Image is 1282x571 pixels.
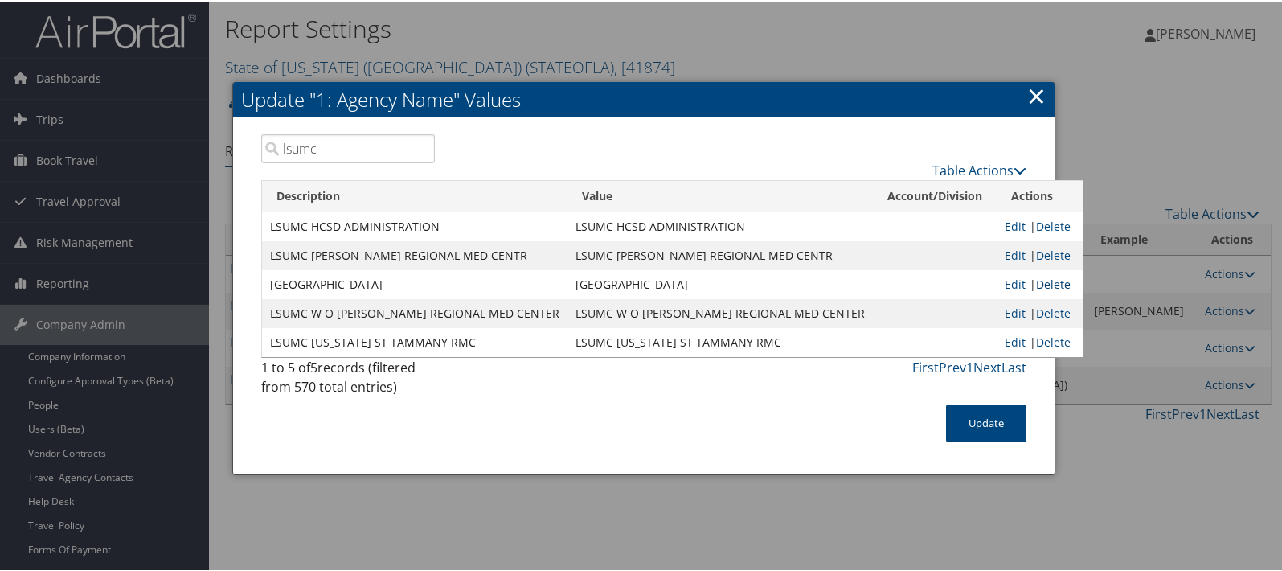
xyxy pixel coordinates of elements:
a: Edit [1005,217,1026,232]
td: LSUMC [US_STATE] ST TAMMANY RMC [262,327,567,355]
td: LSUMC W O [PERSON_NAME] REGIONAL MED CENTER [262,298,567,327]
h2: Update "1: Agency Name" Values [233,80,1055,116]
th: Description: activate to sort column descending [262,179,567,211]
a: Edit [1005,333,1026,348]
td: | [997,211,1083,240]
td: LSUMC W O [PERSON_NAME] REGIONAL MED CENTER [567,298,873,327]
td: LSUMC HCSD ADMINISTRATION [567,211,873,240]
td: LSUMC [PERSON_NAME] REGIONAL MED CENTR [567,240,873,269]
td: | [997,240,1083,269]
td: | [997,298,1083,327]
a: Delete [1036,217,1071,232]
button: Update [946,403,1026,441]
a: Last [1001,357,1026,375]
a: Delete [1036,333,1071,348]
a: Delete [1036,304,1071,319]
a: Delete [1036,246,1071,261]
a: Edit [1005,246,1026,261]
th: Actions [997,179,1083,211]
td: LSUMC HCSD ADMINISTRATION [262,211,567,240]
td: [GEOGRAPHIC_DATA] [567,269,873,298]
td: | [997,269,1083,298]
div: 1 to 5 of records (filtered from 570 total entries) [261,356,435,403]
th: Value: activate to sort column ascending [567,179,873,211]
a: × [1027,78,1046,110]
span: 5 [310,357,317,375]
td: LSUMC [PERSON_NAME] REGIONAL MED CENTR [262,240,567,269]
a: Next [973,357,1001,375]
a: 1 [966,357,973,375]
td: LSUMC [US_STATE] ST TAMMANY RMC [567,327,873,355]
a: Edit [1005,275,1026,290]
a: Table Actions [932,160,1026,178]
a: Delete [1036,275,1071,290]
td: | [997,327,1083,355]
a: First [912,357,939,375]
a: Prev [939,357,966,375]
a: Edit [1005,304,1026,319]
input: Search [261,133,435,162]
th: Account/Division: activate to sort column ascending [873,179,997,211]
td: [GEOGRAPHIC_DATA] [262,269,567,298]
